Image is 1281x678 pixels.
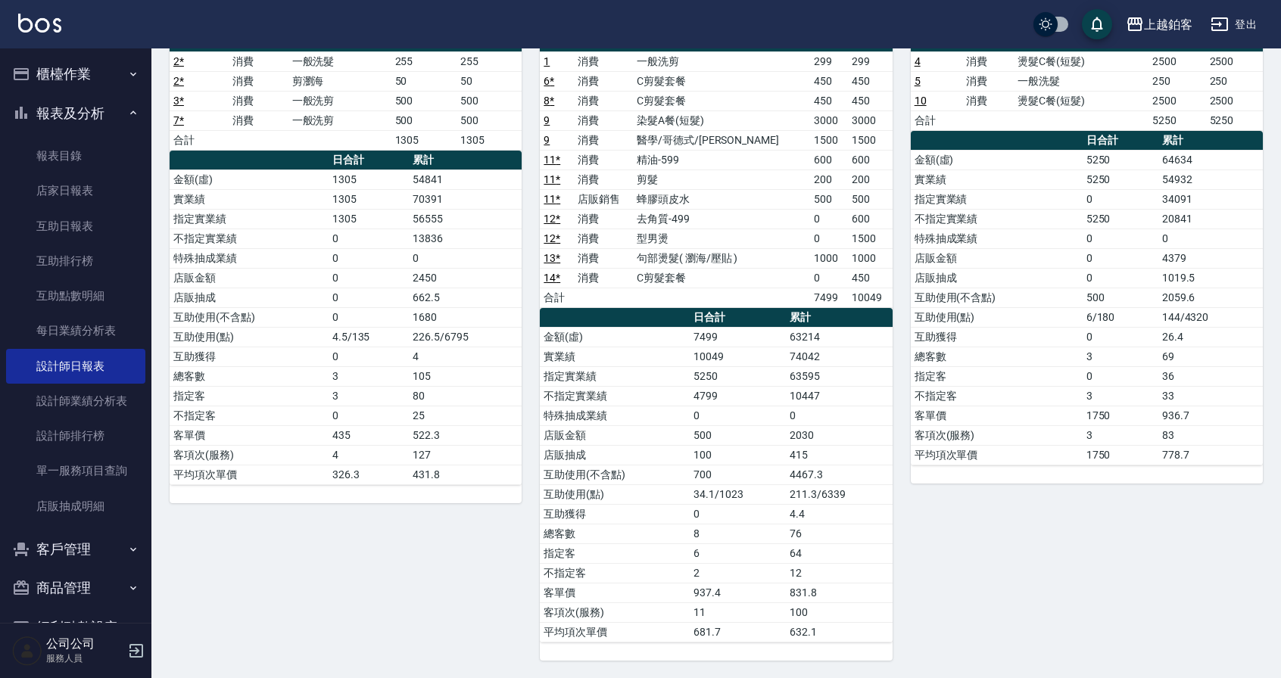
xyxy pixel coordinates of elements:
[6,138,145,173] a: 報表目錄
[540,524,690,543] td: 總客數
[690,425,786,445] td: 500
[540,308,892,642] table: a dense table
[1158,169,1263,189] td: 54932
[848,189,893,209] td: 500
[170,307,329,327] td: 互助使用(不含點)
[1144,15,1192,34] div: 上越鉑客
[1083,131,1158,151] th: 日合計
[540,622,690,642] td: 平均項次單價
[540,406,690,425] td: 特殊抽成業績
[288,71,391,91] td: 剪瀏海
[633,229,810,248] td: 型男燙
[409,151,522,170] th: 累計
[690,583,786,602] td: 937.4
[690,347,786,366] td: 10049
[409,327,522,347] td: 226.5/6795
[915,75,921,87] a: 5
[6,384,145,418] a: 設計師業績分析表
[810,51,847,71] td: 299
[18,14,61,33] img: Logo
[911,169,1083,189] td: 實業績
[409,268,522,288] td: 2450
[329,229,409,248] td: 0
[409,229,522,248] td: 13836
[911,229,1083,248] td: 特殊抽成業績
[329,151,409,170] th: 日合計
[1206,51,1263,71] td: 2500
[1083,268,1158,288] td: 0
[540,504,690,524] td: 互助獲得
[540,563,690,583] td: 不指定客
[1206,91,1263,110] td: 2500
[786,543,893,563] td: 64
[848,91,893,110] td: 450
[786,504,893,524] td: 4.4
[1158,425,1263,445] td: 83
[574,150,633,169] td: 消費
[409,248,522,268] td: 0
[633,71,810,91] td: C剪髮套餐
[1082,9,1112,39] button: save
[6,54,145,94] button: 櫃檯作業
[170,406,329,425] td: 不指定客
[1083,307,1158,327] td: 6/180
[6,608,145,647] button: 紅利點數設定
[540,543,690,563] td: 指定客
[6,313,145,348] a: 每日業績分析表
[540,347,690,366] td: 實業績
[457,51,522,71] td: 255
[810,150,847,169] td: 600
[574,268,633,288] td: 消費
[540,484,690,504] td: 互助使用(點)
[1158,209,1263,229] td: 20841
[690,524,786,543] td: 8
[1158,445,1263,465] td: 778.7
[690,327,786,347] td: 7499
[540,465,690,484] td: 互助使用(不含點)
[391,91,457,110] td: 500
[6,530,145,569] button: 客戶管理
[170,248,329,268] td: 特殊抽成業績
[457,130,522,150] td: 1305
[911,425,1083,445] td: 客項次(服務)
[540,327,690,347] td: 金額(虛)
[786,406,893,425] td: 0
[690,602,786,622] td: 11
[329,406,409,425] td: 0
[633,189,810,209] td: 蜂膠頭皮水
[574,229,633,248] td: 消費
[786,327,893,347] td: 63214
[6,94,145,133] button: 報表及分析
[409,386,522,406] td: 80
[911,248,1083,268] td: 店販金額
[633,91,810,110] td: C剪髮套餐
[1083,150,1158,169] td: 5250
[574,91,633,110] td: 消費
[911,131,1263,465] table: a dense table
[1158,327,1263,347] td: 26.4
[540,366,690,386] td: 指定實業績
[1149,110,1205,130] td: 5250
[229,110,288,130] td: 消費
[288,51,391,71] td: 一般洗髮
[12,636,42,666] img: Person
[170,288,329,307] td: 店販抽成
[1158,307,1263,327] td: 144/4320
[848,110,893,130] td: 3000
[170,366,329,386] td: 總客數
[329,189,409,209] td: 1305
[544,55,550,67] a: 1
[690,484,786,504] td: 34.1/1023
[911,307,1083,327] td: 互助使用(點)
[409,307,522,327] td: 1680
[540,425,690,445] td: 店販金額
[6,173,145,208] a: 店家日報表
[6,244,145,278] a: 互助排行榜
[409,169,522,189] td: 54841
[6,489,145,524] a: 店販抽成明細
[1158,347,1263,366] td: 69
[786,425,893,445] td: 2030
[1158,406,1263,425] td: 936.7
[6,453,145,488] a: 單一服務項目查詢
[633,209,810,229] td: 去角質-499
